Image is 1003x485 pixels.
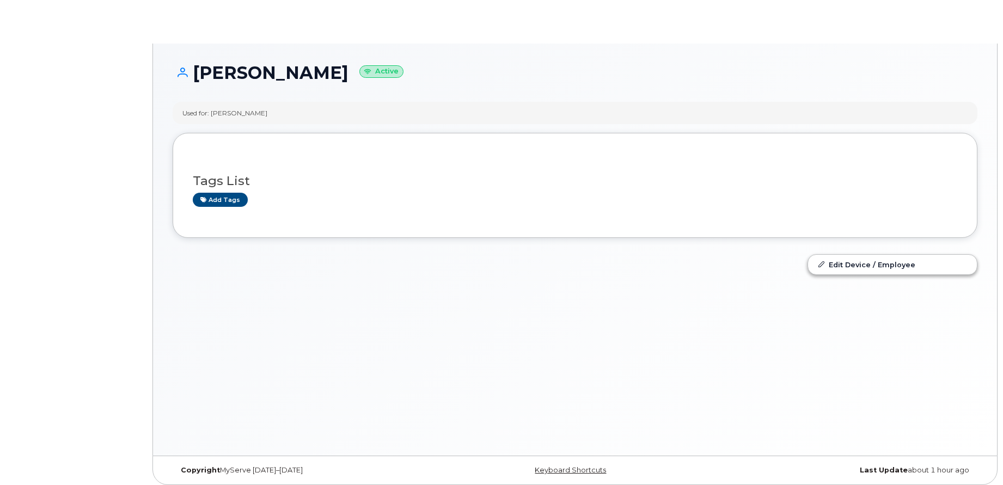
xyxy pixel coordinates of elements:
[709,466,977,475] div: about 1 hour ago
[193,174,957,188] h3: Tags List
[193,193,248,206] a: Add tags
[535,466,606,474] a: Keyboard Shortcuts
[181,466,220,474] strong: Copyright
[359,65,403,78] small: Active
[860,466,908,474] strong: Last Update
[173,63,977,82] h1: [PERSON_NAME]
[182,108,267,118] div: Used for: [PERSON_NAME]
[808,255,977,274] a: Edit Device / Employee
[173,466,441,475] div: MyServe [DATE]–[DATE]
